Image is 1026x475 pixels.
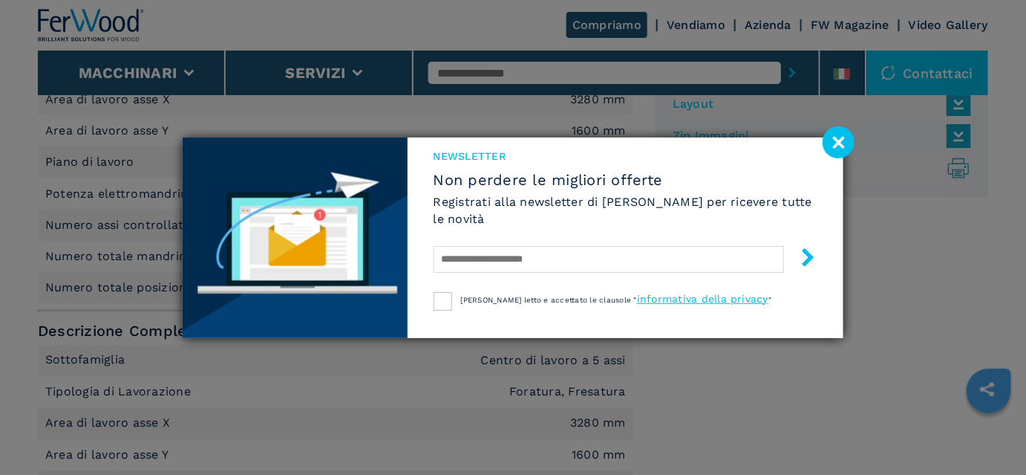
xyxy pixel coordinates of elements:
img: Newsletter image [183,138,408,338]
span: Non perdere le migliori offerte [434,171,817,189]
span: " [768,296,771,304]
button: submit-button [784,242,817,277]
span: NEWSLETTER [434,149,817,164]
h6: Registrati alla newsletter di [PERSON_NAME] per ricevere tutte le novità [434,193,817,227]
span: [PERSON_NAME] letto e accettato le clausole " [461,296,637,304]
a: informativa della privacy [637,293,768,305]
